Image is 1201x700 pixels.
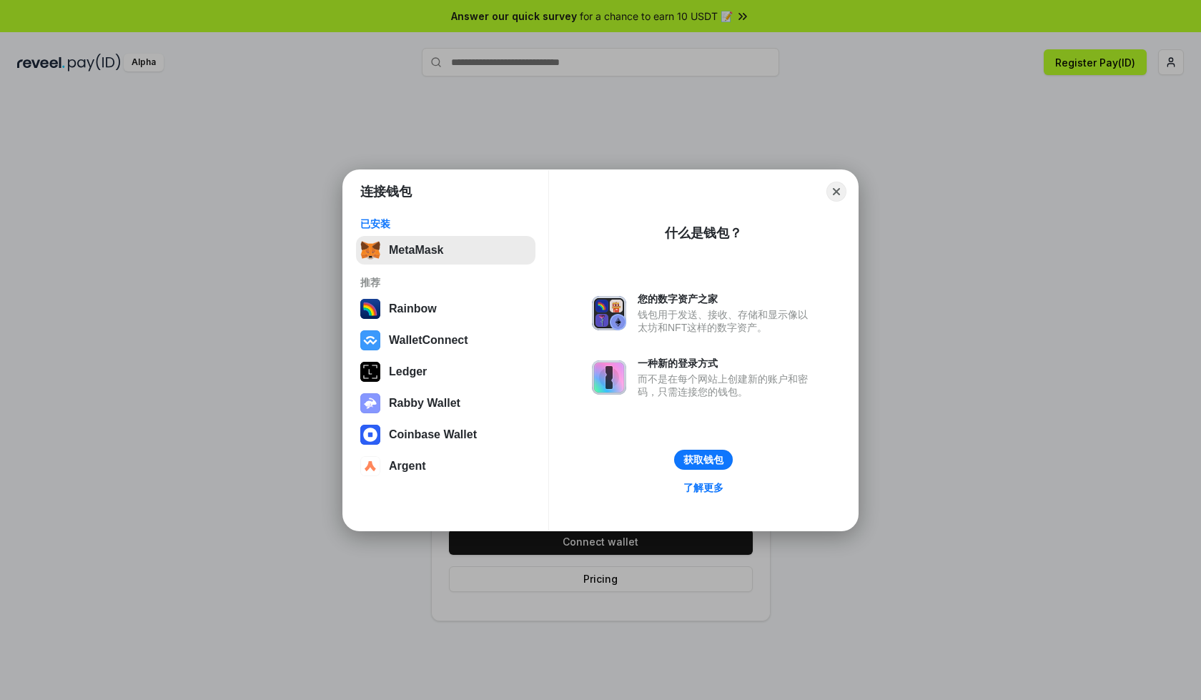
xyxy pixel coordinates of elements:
[360,240,380,260] img: svg+xml,%3Csvg%20fill%3D%22none%22%20height%3D%2233%22%20viewBox%3D%220%200%2035%2033%22%20width%...
[356,389,535,418] button: Rabby Wallet
[389,397,460,410] div: Rabby Wallet
[360,276,531,289] div: 推荐
[389,365,427,378] div: Ledger
[674,450,733,470] button: 获取钱包
[389,244,443,257] div: MetaMask
[356,295,535,323] button: Rainbow
[592,360,626,395] img: svg+xml,%3Csvg%20xmlns%3D%22http%3A%2F%2Fwww.w3.org%2F2000%2Fsvg%22%20fill%3D%22none%22%20viewBox...
[356,452,535,480] button: Argent
[360,425,380,445] img: svg+xml,%3Csvg%20width%3D%2228%22%20height%3D%2228%22%20viewBox%3D%220%200%2028%2028%22%20fill%3D...
[389,302,437,315] div: Rainbow
[638,373,815,398] div: 而不是在每个网站上创建新的账户和密码，只需连接您的钱包。
[592,296,626,330] img: svg+xml,%3Csvg%20xmlns%3D%22http%3A%2F%2Fwww.w3.org%2F2000%2Fsvg%22%20fill%3D%22none%22%20viewBox...
[356,326,535,355] button: WalletConnect
[638,292,815,305] div: 您的数字资产之家
[360,217,531,230] div: 已安装
[826,182,846,202] button: Close
[389,334,468,347] div: WalletConnect
[665,225,742,242] div: 什么是钱包？
[675,478,732,497] a: 了解更多
[638,308,815,334] div: 钱包用于发送、接收、存储和显示像以太坊和NFT这样的数字资产。
[356,420,535,449] button: Coinbase Wallet
[638,357,815,370] div: 一种新的登录方式
[360,362,380,382] img: svg+xml,%3Csvg%20xmlns%3D%22http%3A%2F%2Fwww.w3.org%2F2000%2Fsvg%22%20width%3D%2228%22%20height%3...
[360,393,380,413] img: svg+xml,%3Csvg%20xmlns%3D%22http%3A%2F%2Fwww.w3.org%2F2000%2Fsvg%22%20fill%3D%22none%22%20viewBox...
[360,299,380,319] img: svg+xml,%3Csvg%20width%3D%22120%22%20height%3D%22120%22%20viewBox%3D%220%200%20120%20120%22%20fil...
[360,330,380,350] img: svg+xml,%3Csvg%20width%3D%2228%22%20height%3D%2228%22%20viewBox%3D%220%200%2028%2028%22%20fill%3D...
[360,183,412,200] h1: 连接钱包
[683,481,723,494] div: 了解更多
[683,453,723,466] div: 获取钱包
[356,358,535,386] button: Ledger
[389,460,426,473] div: Argent
[356,236,535,265] button: MetaMask
[389,428,477,441] div: Coinbase Wallet
[360,456,380,476] img: svg+xml,%3Csvg%20width%3D%2228%22%20height%3D%2228%22%20viewBox%3D%220%200%2028%2028%22%20fill%3D...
